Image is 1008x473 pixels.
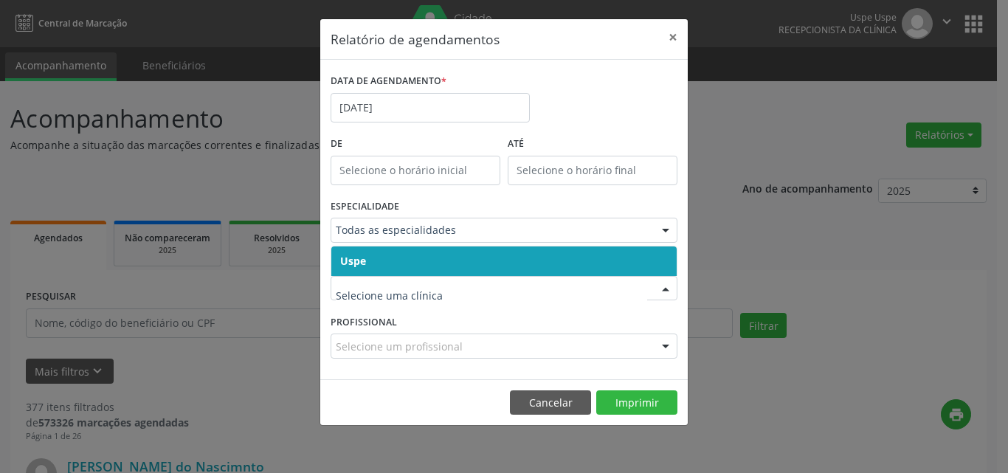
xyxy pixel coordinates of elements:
label: ESPECIALIDADE [331,196,399,218]
label: ATÉ [508,133,677,156]
button: Imprimir [596,390,677,415]
button: Close [658,19,688,55]
span: Uspe [340,254,366,268]
input: Selecione uma data ou intervalo [331,93,530,122]
input: Selecione uma clínica [336,281,647,311]
button: Cancelar [510,390,591,415]
input: Selecione o horário inicial [331,156,500,185]
span: Todas as especialidades [336,223,647,238]
label: De [331,133,500,156]
label: DATA DE AGENDAMENTO [331,70,446,93]
h5: Relatório de agendamentos [331,30,500,49]
label: PROFISSIONAL [331,311,397,334]
input: Selecione o horário final [508,156,677,185]
span: Selecione um profissional [336,339,463,354]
